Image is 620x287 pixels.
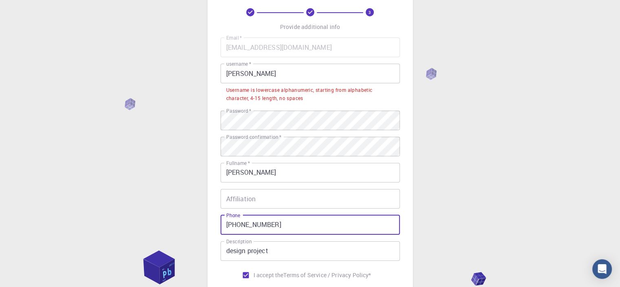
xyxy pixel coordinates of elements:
[226,212,240,219] label: Phone
[226,238,252,245] label: Description
[226,86,394,102] div: Username is lowercase alphanumeric, starting from alphabetic character, 4-15 length, no spaces
[283,271,371,279] p: Terms of Service / Privacy Policy *
[283,271,371,279] a: Terms of Service / Privacy Policy*
[368,9,371,15] text: 3
[254,271,284,279] span: I accept the
[226,160,250,167] label: Fullname
[226,60,251,67] label: username
[226,107,251,114] label: Password
[226,133,281,140] label: Password confirmation
[592,259,612,279] div: Open Intercom Messenger
[280,23,340,31] p: Provide additional info
[226,34,242,41] label: Email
